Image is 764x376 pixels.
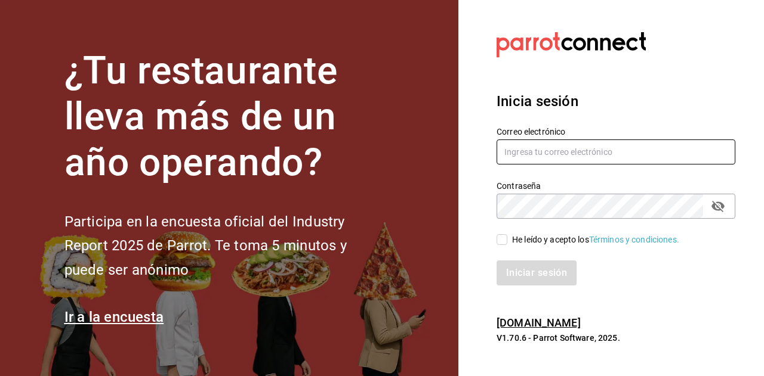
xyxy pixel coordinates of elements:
a: Ir a la encuesta [64,309,164,325]
h2: Participa en la encuesta oficial del Industry Report 2025 de Parrot. Te toma 5 minutos y puede se... [64,210,387,282]
p: V1.70.6 - Parrot Software, 2025. [497,332,735,344]
input: Ingresa tu correo electrónico [497,139,735,164]
button: passwordField [708,196,728,216]
div: He leído y acepto los [512,234,679,246]
label: Contraseña [497,182,735,190]
h3: Inicia sesión [497,91,735,112]
h1: ¿Tu restaurante lleva más de un año operando? [64,48,387,185]
a: [DOMAIN_NAME] [497,316,581,329]
label: Correo electrónico [497,128,735,136]
a: Términos y condiciones. [589,235,679,244]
